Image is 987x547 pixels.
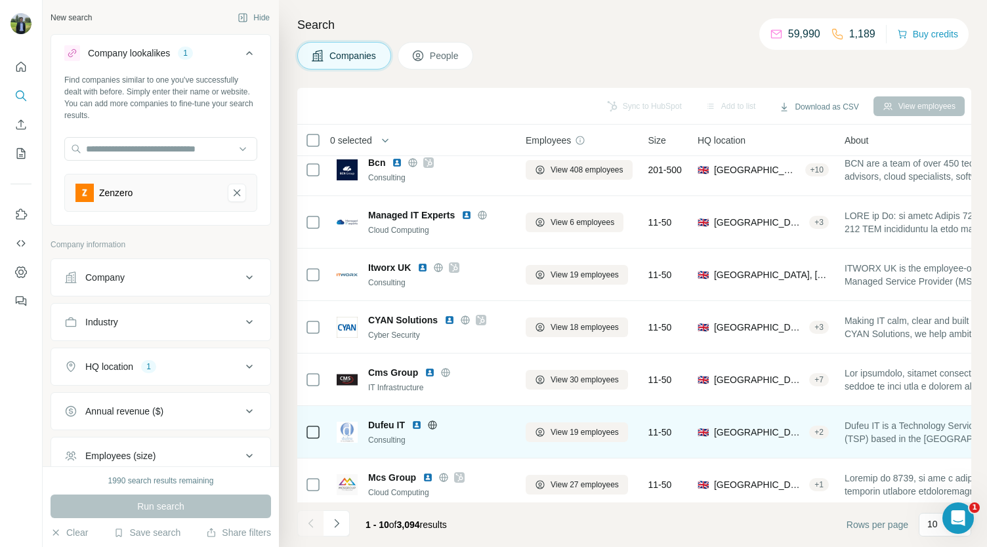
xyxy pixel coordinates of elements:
span: 11-50 [648,426,672,439]
button: Company lookalikes1 [51,37,270,74]
span: Size [648,134,666,147]
span: 11-50 [648,216,672,229]
span: [GEOGRAPHIC_DATA], [GEOGRAPHIC_DATA] [714,163,800,176]
span: View 6 employees [551,216,614,228]
div: New search [51,12,92,24]
div: Industry [85,315,118,329]
span: People [430,49,460,62]
div: 1 [141,361,156,373]
span: of [389,519,397,530]
img: Logo of CYAN Solutions [337,317,358,338]
span: CYAN Solutions [368,314,438,327]
img: LinkedIn logo [461,210,472,220]
img: Logo of Cms Group [337,369,358,390]
span: View 18 employees [551,321,619,333]
div: IT Infrastructure [368,382,510,394]
span: results [366,519,447,530]
span: [GEOGRAPHIC_DATA], [GEOGRAPHIC_DATA]|[GEOGRAPHIC_DATA] ([GEOGRAPHIC_DATA])|[GEOGRAPHIC_DATA] [714,268,829,281]
span: Employees [526,134,571,147]
img: Logo of Managed IT Experts [337,212,358,233]
span: Cms Group [368,366,418,379]
button: View 30 employees [526,370,628,390]
button: Download as CSV [770,97,868,117]
span: View 30 employees [551,374,619,386]
span: [GEOGRAPHIC_DATA], [GEOGRAPHIC_DATA], [GEOGRAPHIC_DATA] [714,373,804,386]
span: [GEOGRAPHIC_DATA], [GEOGRAPHIC_DATA], [GEOGRAPHIC_DATA] [714,216,804,229]
button: Navigate to next page [324,510,350,537]
button: View 19 employees [526,265,628,285]
button: Dashboard [10,260,31,284]
span: View 27 employees [551,479,619,491]
div: Cyber Security [368,329,510,341]
img: Avatar [10,13,31,34]
button: Save search [114,526,180,539]
span: 🇬🇧 [698,268,709,281]
span: 11-50 [648,373,672,386]
img: LinkedIn logo [417,262,428,273]
span: Bcn [368,156,385,169]
button: HQ location1 [51,351,270,382]
p: Company information [51,239,271,251]
span: 🇬🇧 [698,373,709,386]
div: + 10 [805,164,829,176]
button: View 19 employees [526,422,628,442]
button: Zenzero-remove-button [228,184,246,202]
span: View 19 employees [551,269,619,281]
div: 1990 search results remaining [108,475,214,487]
iframe: Intercom live chat [942,502,974,534]
span: HQ location [698,134,745,147]
span: 3,094 [397,519,420,530]
div: + 2 [809,426,829,438]
div: + 3 [809,321,829,333]
div: Employees (size) [85,449,156,462]
button: Hide [228,8,279,28]
span: View 408 employees [551,164,623,176]
div: + 7 [809,374,829,386]
img: LinkedIn logo [411,420,422,430]
button: Buy credits [897,25,958,43]
button: View 18 employees [526,317,628,337]
span: 🇬🇧 [698,426,709,439]
div: Find companies similar to one you've successfully dealt with before. Simply enter their name or w... [64,74,257,121]
img: Logo of Itworx UK [337,264,358,285]
button: Quick start [10,55,31,79]
div: + 3 [809,216,829,228]
span: Dufeu IT [368,418,405,432]
span: Rows per page [847,518,908,531]
span: Itworx UK [368,261,411,274]
span: Mcs Group [368,471,416,484]
span: 11-50 [648,268,672,281]
span: 0 selected [330,134,372,147]
button: Employees (size) [51,440,270,472]
p: 10 [927,517,938,531]
img: LinkedIn logo [392,157,402,168]
span: [GEOGRAPHIC_DATA], [GEOGRAPHIC_DATA], [GEOGRAPHIC_DATA] [714,478,804,491]
button: My lists [10,142,31,165]
div: Annual revenue ($) [85,405,163,418]
span: 🇬🇧 [698,163,709,176]
div: Consulting [368,172,510,184]
img: Logo of Mcs Group [337,474,358,495]
button: Annual revenue ($) [51,395,270,427]
div: Zenzero [99,186,133,199]
span: 🇬🇧 [698,216,709,229]
span: 🇬🇧 [698,321,709,334]
span: 11-50 [648,321,672,334]
button: Search [10,84,31,108]
span: Managed IT Experts [368,209,455,222]
span: About [845,134,869,147]
div: Cloud Computing [368,224,510,236]
div: 1 [178,47,193,59]
button: Industry [51,306,270,338]
button: Company [51,262,270,293]
button: View 408 employees [526,160,633,180]
span: [GEOGRAPHIC_DATA], [GEOGRAPHIC_DATA], [GEOGRAPHIC_DATA] [714,426,804,439]
div: Company lookalikes [88,47,170,60]
button: Clear [51,526,88,539]
button: Feedback [10,289,31,313]
button: Enrich CSV [10,113,31,136]
button: View 6 employees [526,213,623,232]
button: Use Surfe on LinkedIn [10,203,31,226]
p: 1,189 [849,26,875,42]
span: [GEOGRAPHIC_DATA], [GEOGRAPHIC_DATA], [GEOGRAPHIC_DATA] [714,321,804,334]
